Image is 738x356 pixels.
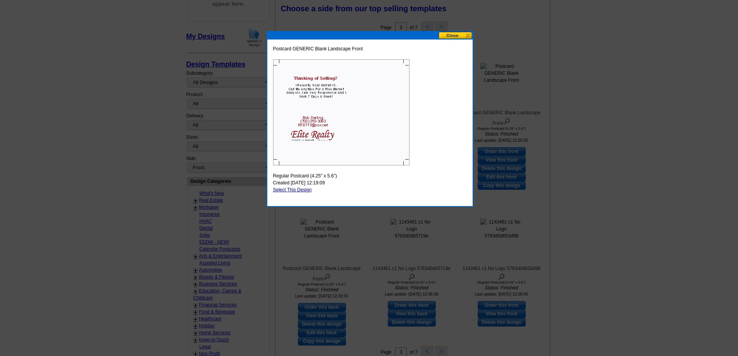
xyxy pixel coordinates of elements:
iframe: LiveChat chat widget [583,176,738,356]
img: backlargethumbnail.jpg [273,59,409,165]
span: Regular Postcard (4.25" x 5.6") [273,172,337,179]
span: Created [DATE] 12:19:09 [273,179,325,186]
a: Select This Design [273,187,312,193]
span: Postcard GENERIC Blank Landscape Front [273,45,363,52]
